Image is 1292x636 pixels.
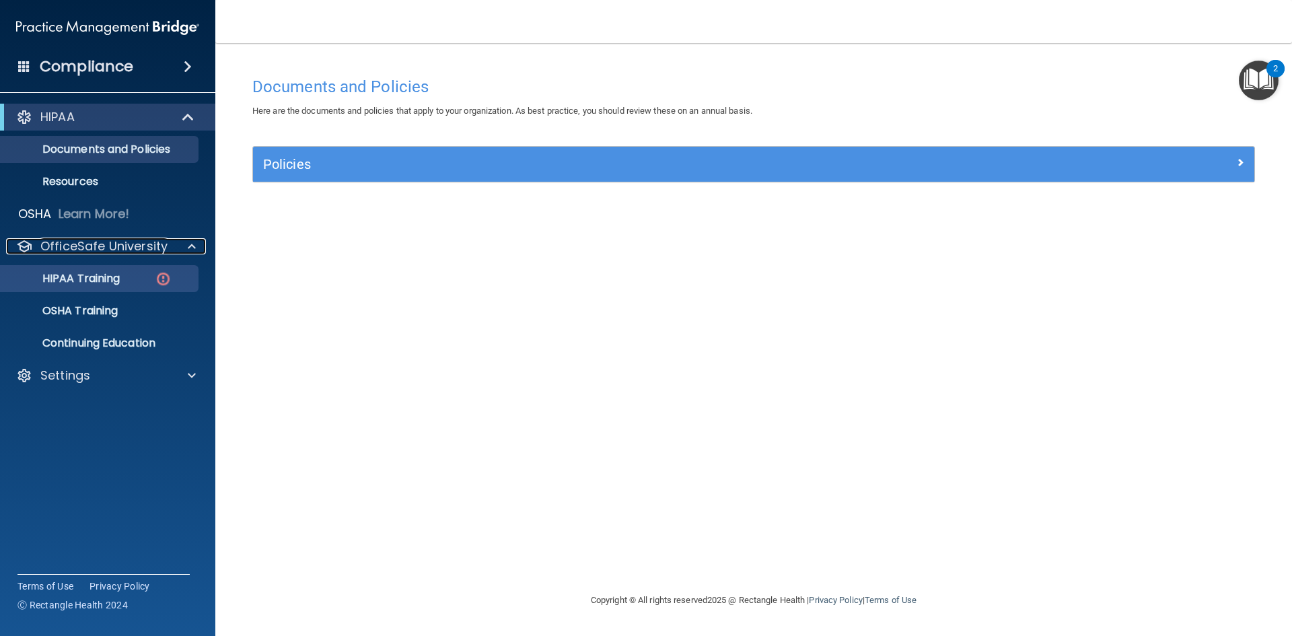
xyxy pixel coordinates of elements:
[40,367,90,384] p: Settings
[40,109,75,125] p: HIPAA
[9,272,120,285] p: HIPAA Training
[263,157,994,172] h5: Policies
[9,304,118,318] p: OSHA Training
[16,14,199,41] img: PMB logo
[59,206,130,222] p: Learn More!
[17,579,73,593] a: Terms of Use
[1273,69,1278,86] div: 2
[16,367,196,384] a: Settings
[40,57,133,76] h4: Compliance
[9,175,192,188] p: Resources
[17,598,128,612] span: Ⓒ Rectangle Health 2024
[9,337,192,350] p: Continuing Education
[809,595,862,605] a: Privacy Policy
[252,106,752,116] span: Here are the documents and policies that apply to your organization. As best practice, you should...
[16,238,196,254] a: OfficeSafe University
[40,238,168,254] p: OfficeSafe University
[263,153,1244,175] a: Policies
[16,109,195,125] a: HIPAA
[89,579,150,593] a: Privacy Policy
[155,271,172,287] img: danger-circle.6113f641.png
[9,143,192,156] p: Documents and Policies
[18,206,52,222] p: OSHA
[252,78,1255,96] h4: Documents and Policies
[1239,61,1279,100] button: Open Resource Center, 2 new notifications
[508,579,999,622] div: Copyright © All rights reserved 2025 @ Rectangle Health | |
[865,595,917,605] a: Terms of Use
